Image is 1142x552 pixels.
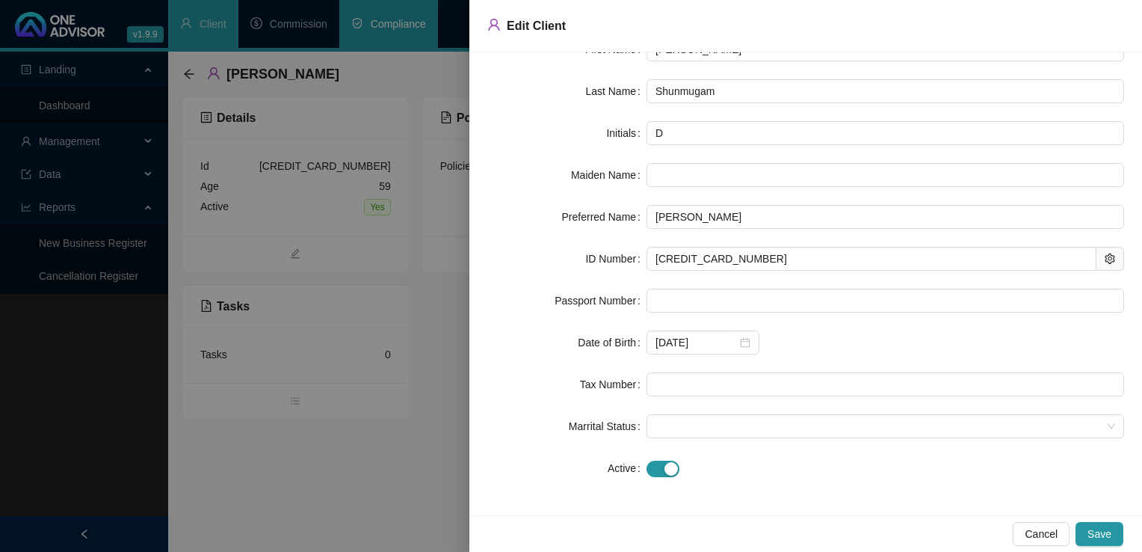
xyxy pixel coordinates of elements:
[1013,522,1070,546] button: Cancel
[585,247,646,271] label: ID Number
[1087,526,1111,542] span: Save
[487,18,501,31] span: user
[1105,254,1115,264] span: setting
[507,19,566,32] span: Edit Client
[562,205,646,229] label: Preferred Name
[608,456,646,480] label: Active
[578,331,646,355] label: Date of Birth
[580,372,646,396] label: Tax Number
[571,163,646,187] label: Maiden Name
[585,79,646,103] label: Last Name
[606,121,646,145] label: Initials
[1025,526,1058,542] span: Cancel
[569,414,646,438] label: Marrital Status
[655,334,737,351] input: Select date
[1075,522,1123,546] button: Save
[555,289,646,313] label: Passport Number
